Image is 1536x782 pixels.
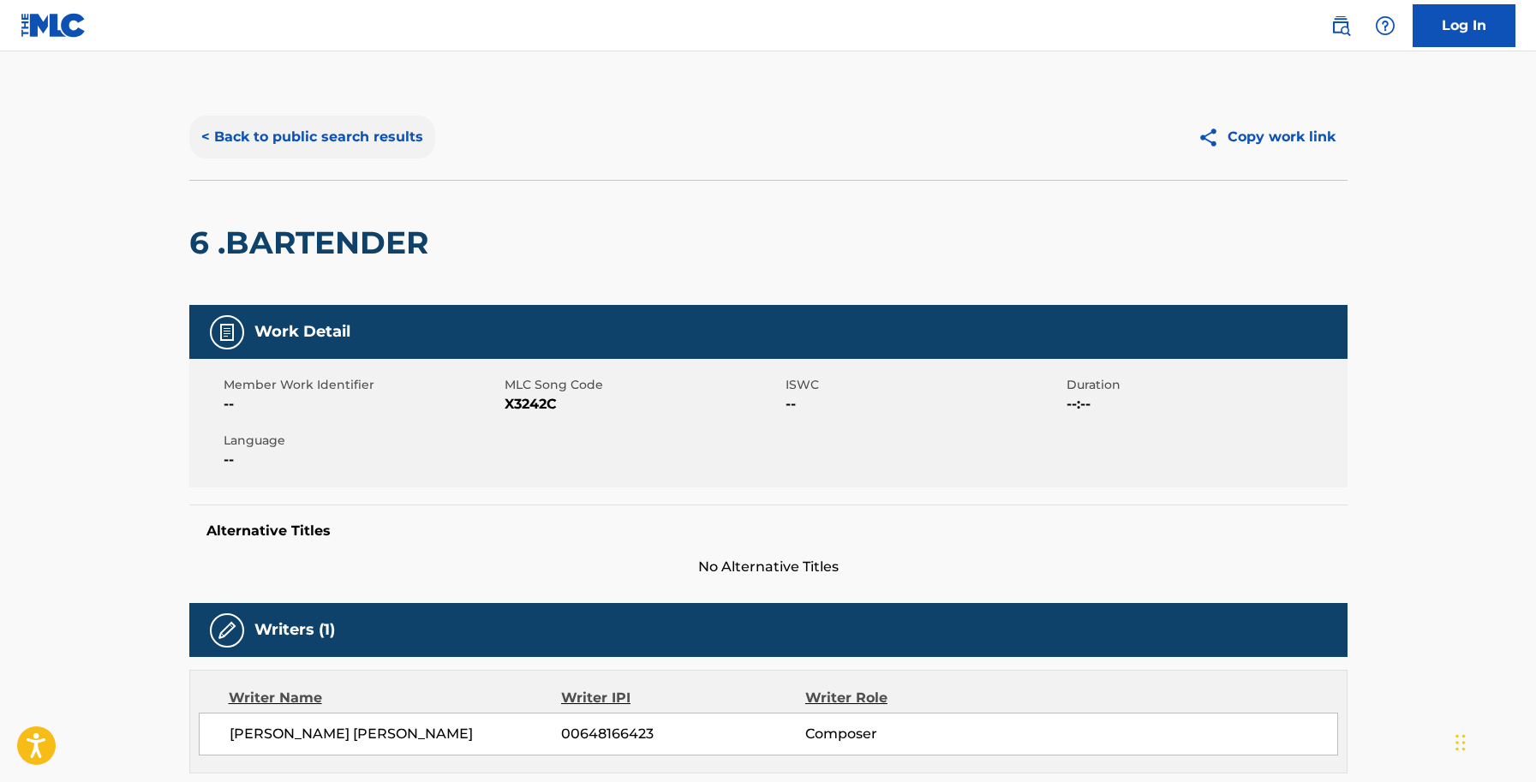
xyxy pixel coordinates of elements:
[206,522,1330,540] h5: Alternative Titles
[1198,127,1228,148] img: Copy work link
[230,724,562,744] span: [PERSON_NAME] [PERSON_NAME]
[189,224,437,262] h2: 6 .BARTENDER
[805,724,1027,744] span: Composer
[1067,394,1343,415] span: --:--
[254,322,350,342] h5: Work Detail
[224,450,500,470] span: --
[1368,9,1402,43] div: Help
[786,376,1062,394] span: ISWC
[224,376,500,394] span: Member Work Identifier
[1186,116,1348,158] button: Copy work link
[189,557,1348,577] span: No Alternative Titles
[786,394,1062,415] span: --
[505,376,781,394] span: MLC Song Code
[229,688,562,708] div: Writer Name
[1330,15,1351,36] img: search
[1455,717,1466,768] div: Drag
[805,688,1027,708] div: Writer Role
[224,432,500,450] span: Language
[1324,9,1358,43] a: Public Search
[254,620,335,640] h5: Writers (1)
[1413,4,1515,47] a: Log In
[1067,376,1343,394] span: Duration
[217,620,237,641] img: Writers
[561,724,804,744] span: 00648166423
[21,13,87,38] img: MLC Logo
[561,688,805,708] div: Writer IPI
[1375,15,1396,36] img: help
[189,116,435,158] button: < Back to public search results
[217,322,237,343] img: Work Detail
[1450,700,1536,782] iframe: Chat Widget
[505,394,781,415] span: X3242C
[224,394,500,415] span: --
